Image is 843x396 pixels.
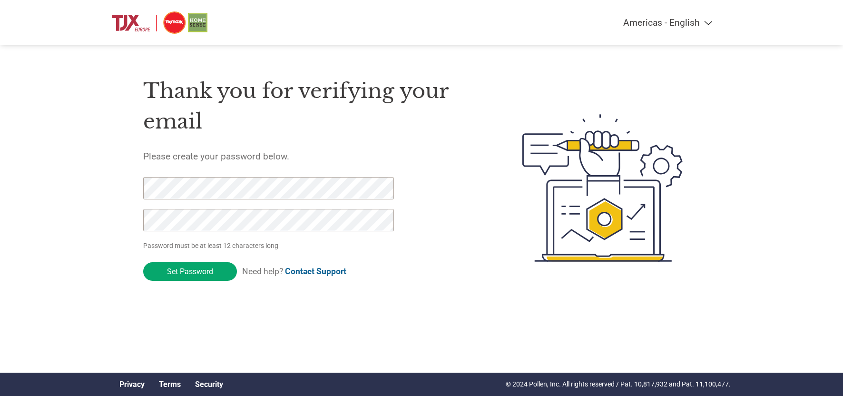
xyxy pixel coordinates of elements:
span: Need help? [242,267,346,276]
a: Privacy [119,380,145,389]
p: © 2024 Pollen, Inc. All rights reserved / Pat. 10,817,932 and Pat. 11,100,477. [506,379,731,389]
input: Set Password [143,262,237,281]
img: TJX Europe [112,10,207,36]
h1: Thank you for verifying your email [143,76,477,137]
a: Contact Support [285,267,346,276]
a: Terms [159,380,181,389]
p: Password must be at least 12 characters long [143,241,397,251]
h5: Please create your password below. [143,151,477,162]
img: create-password [505,62,700,314]
a: Security [195,380,223,389]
